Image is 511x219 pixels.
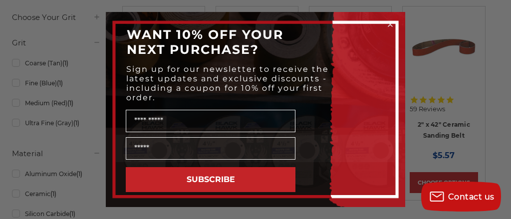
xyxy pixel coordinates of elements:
[126,137,295,160] input: Email
[385,19,395,29] button: Close dialog
[127,27,283,57] span: WANT 10% OFF YOUR NEXT PURCHASE?
[448,192,495,202] span: Contact us
[126,167,295,192] button: SUBSCRIBE
[126,64,329,102] span: Sign up for our newsletter to receive the latest updates and exclusive discounts - including a co...
[421,182,501,212] button: Contact us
